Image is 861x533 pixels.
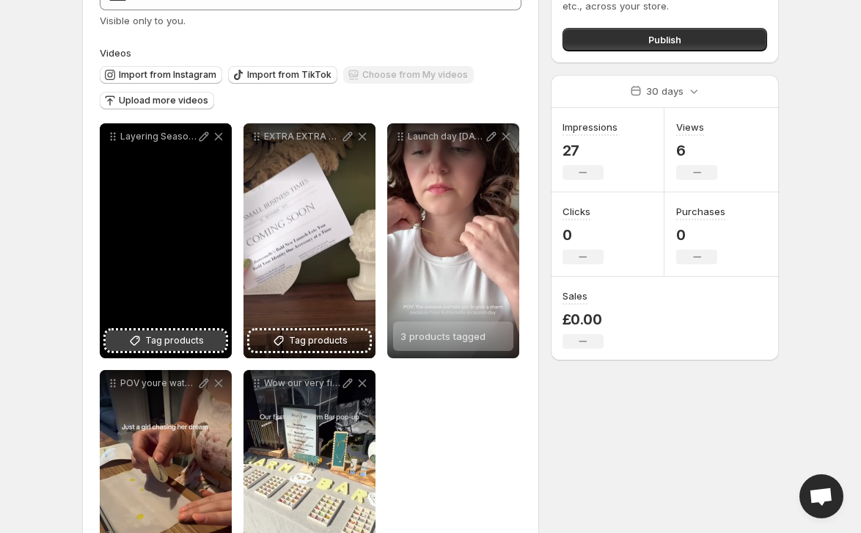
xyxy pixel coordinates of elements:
[100,92,214,109] button: Upload more videos
[408,131,484,142] p: Launch day [DATE]
[648,32,681,47] span: Publish
[676,204,725,219] h3: Purchases
[247,69,331,81] span: Import from TikTok
[289,333,348,348] span: Tag products
[563,311,604,328] p: £0.00
[100,15,186,26] span: Visible only to you.
[120,377,197,389] p: POV youre watching me start my business business justagirl buttermelle
[400,330,486,342] span: 3 products tagged
[563,226,604,244] p: 0
[646,84,684,98] p: 30 days
[563,142,618,159] p: 27
[119,69,216,81] span: Import from Instagram
[100,66,222,84] button: Import from Instagram
[387,123,519,358] div: Launch day [DATE]3 products tagged
[676,226,725,244] p: 0
[249,330,370,351] button: Tag products
[100,123,232,358] div: Layering Season Unlocked Actually obsessed with this knitted vest from kiteclothing AW25 collecti...
[243,123,375,358] div: EXTRA EXTRA Read all about it Something charmable is coming soon Whos excited thecharmbar butterm...
[145,333,204,348] span: Tag products
[100,47,131,59] span: Videos
[563,289,587,303] h3: Sales
[676,120,704,134] h3: Views
[120,131,197,142] p: Layering Season Unlocked Actually obsessed with this knitted vest from kiteclothing AW25 collecti...
[563,28,767,51] button: Publish
[119,95,208,106] span: Upload more videos
[563,120,618,134] h3: Impressions
[264,377,340,389] p: Wow our very first Buttermelle Charm Bar pop-up was pure magic Thank you to everyone who came by ...
[799,474,843,518] a: Open chat
[563,204,590,219] h3: Clicks
[106,330,226,351] button: Tag products
[676,142,717,159] p: 6
[228,66,337,84] button: Import from TikTok
[264,131,340,142] p: EXTRA EXTRA Read all about it Something charmable is coming soon Whos excited thecharmbar butterm...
